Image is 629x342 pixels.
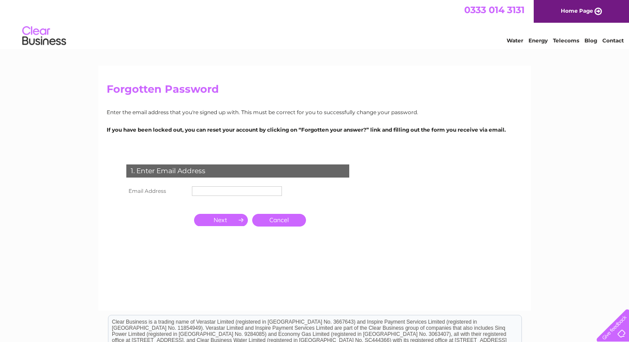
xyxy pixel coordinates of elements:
[602,37,624,44] a: Contact
[464,4,525,15] a: 0333 014 3131
[107,83,523,100] h2: Forgotten Password
[553,37,579,44] a: Telecoms
[108,5,521,42] div: Clear Business is a trading name of Verastar Limited (registered in [GEOGRAPHIC_DATA] No. 3667643...
[124,184,190,198] th: Email Address
[22,23,66,49] img: logo.png
[126,164,349,178] div: 1. Enter Email Address
[107,126,523,134] p: If you have been locked out, you can reset your account by clicking on “Forgotten your answer?” l...
[528,37,548,44] a: Energy
[107,108,523,116] p: Enter the email address that you're signed up with. This must be correct for you to successfully ...
[507,37,523,44] a: Water
[252,214,306,227] a: Cancel
[584,37,597,44] a: Blog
